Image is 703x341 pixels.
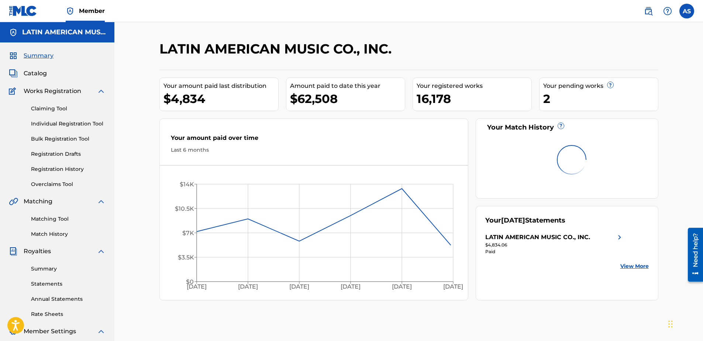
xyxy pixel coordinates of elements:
div: Help [660,4,675,18]
a: CatalogCatalog [9,69,47,78]
a: Match History [31,230,106,238]
tspan: [DATE] [289,283,309,290]
img: Top Rightsholder [66,7,75,15]
div: Drag [668,313,673,335]
span: Royalties [24,247,51,256]
a: LATIN AMERICAN MUSIC CO., INC.right chevron icon$4,834.06Paid [485,233,624,255]
tspan: [DATE] [341,283,361,290]
div: 16,178 [417,90,531,107]
img: expand [97,87,106,96]
tspan: [DATE] [443,283,463,290]
div: $62,508 [290,90,405,107]
img: Accounts [9,28,18,37]
span: ? [607,82,613,88]
iframe: Chat Widget [666,306,703,341]
span: Member Settings [24,327,76,336]
span: Matching [24,197,52,206]
a: Registration Drafts [31,150,106,158]
tspan: $3.5K [178,254,194,261]
a: Bulk Registration Tool [31,135,106,143]
a: Summary [31,265,106,273]
span: Member [79,7,105,15]
a: Annual Statements [31,295,106,303]
div: Your Match History [485,123,649,132]
span: Catalog [24,69,47,78]
div: 2 [543,90,658,107]
h2: LATIN AMERICAN MUSIC CO., INC. [159,41,395,57]
img: expand [97,327,106,336]
img: Member Settings [9,327,18,336]
tspan: [DATE] [186,283,206,290]
div: User Menu [679,4,694,18]
tspan: $14K [179,181,194,188]
div: Your amount paid last distribution [163,82,278,90]
a: View More [620,262,649,270]
img: MLC Logo [9,6,37,16]
a: Rate Sheets [31,310,106,318]
div: $4,834.06 [485,242,624,248]
img: expand [97,197,106,206]
div: Your pending works [543,82,658,90]
a: Public Search [641,4,656,18]
div: $4,834 [163,90,278,107]
img: Royalties [9,247,18,256]
span: ? [558,123,564,129]
img: right chevron icon [615,233,624,242]
img: Works Registration [9,87,18,96]
a: Statements [31,280,106,288]
img: Catalog [9,69,18,78]
a: SummarySummary [9,51,54,60]
div: Your Statements [485,216,565,225]
span: [DATE] [501,216,525,224]
img: Matching [9,197,18,206]
iframe: Resource Center [682,225,703,285]
img: preloader [557,145,586,175]
h5: LATIN AMERICAN MUSIC CO., INC. [22,28,106,37]
div: Last 6 months [171,146,457,154]
tspan: [DATE] [238,283,258,290]
div: Paid [485,248,624,255]
tspan: $10.5K [175,205,194,212]
a: Registration History [31,165,106,173]
img: search [644,7,653,15]
tspan: $7K [182,230,194,237]
a: Individual Registration Tool [31,120,106,128]
tspan: [DATE] [392,283,412,290]
a: Matching Tool [31,215,106,223]
div: Your registered works [417,82,531,90]
span: Summary [24,51,54,60]
div: Amount paid to date this year [290,82,405,90]
a: Claiming Tool [31,105,106,113]
span: Works Registration [24,87,81,96]
a: Overclaims Tool [31,180,106,188]
div: LATIN AMERICAN MUSIC CO., INC. [485,233,590,242]
img: Summary [9,51,18,60]
img: help [663,7,672,15]
img: expand [97,247,106,256]
div: Your amount paid over time [171,134,457,146]
tspan: $0 [186,278,193,285]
